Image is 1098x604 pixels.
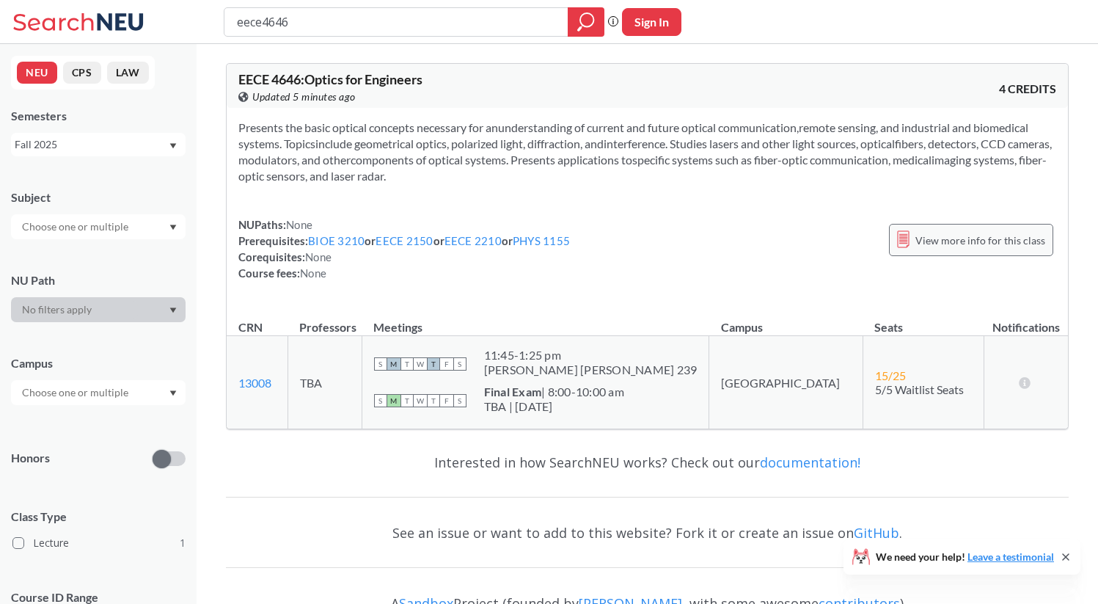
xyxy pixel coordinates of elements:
div: [PERSON_NAME] [PERSON_NAME] 239 [484,363,698,377]
span: Class Type [11,509,186,525]
div: magnifying glass [568,7,604,37]
td: [GEOGRAPHIC_DATA] [709,336,863,429]
span: T [400,394,414,407]
th: Campus [709,305,863,336]
section: Presents the basic optical concepts necessary for anunderstanding of current and future optical c... [238,120,1056,184]
input: Choose one or multiple [15,384,138,401]
th: Professors [288,305,362,336]
a: Leave a testimonial [967,550,1054,563]
div: CRN [238,319,263,335]
span: EECE 4646 : Optics for Engineers [238,71,422,87]
span: T [427,357,440,371]
span: 1 [180,535,186,551]
span: None [305,250,332,263]
a: 13008 [238,376,271,390]
a: EECE 2210 [444,234,502,247]
div: TBA | [DATE] [484,399,624,414]
div: See an issue or want to add to this website? Fork it or create an issue on . [226,512,1069,554]
span: None [300,266,326,280]
a: BIOE 3210 [308,234,365,247]
div: Fall 2025 [15,137,168,153]
b: Final Exam [484,385,542,399]
div: 11:45 - 1:25 pm [484,348,698,363]
svg: Dropdown arrow [169,225,177,230]
button: NEU [17,62,57,84]
span: S [374,394,387,407]
span: S [453,357,466,371]
svg: Dropdown arrow [169,308,177,313]
svg: magnifying glass [577,12,595,32]
span: 15 / 25 [875,368,906,382]
div: Semesters [11,108,186,124]
div: Fall 2025Dropdown arrow [11,133,186,156]
div: NUPaths: Prerequisites: or or or Corequisites: Course fees: [238,217,570,281]
svg: Dropdown arrow [169,390,177,396]
span: T [427,394,440,407]
input: Class, professor, course number, "phrase" [235,10,557,34]
div: | 8:00-10:00 am [484,385,624,399]
div: Subject [11,189,186,205]
span: F [440,357,453,371]
span: None [286,218,312,231]
div: Campus [11,355,186,371]
span: W [414,394,427,407]
button: CPS [63,62,101,84]
span: Updated 5 minutes ago [252,89,356,105]
span: W [414,357,427,371]
th: Meetings [362,305,709,336]
td: TBA [288,336,362,429]
th: Seats [863,305,984,336]
a: PHYS 1155 [513,234,570,247]
span: 4 CREDITS [999,81,1056,97]
a: documentation! [760,454,860,471]
div: Dropdown arrow [11,297,186,322]
div: Dropdown arrow [11,380,186,405]
span: T [400,357,414,371]
div: NU Path [11,272,186,288]
span: 5/5 Waitlist Seats [875,382,964,396]
span: S [374,357,387,371]
label: Lecture [12,534,186,553]
span: View more info for this class [915,231,1045,250]
button: LAW [107,62,149,84]
button: Sign In [622,8,681,36]
span: F [440,394,453,407]
span: M [387,394,400,407]
a: EECE 2150 [376,234,433,247]
span: S [453,394,466,407]
div: Dropdown arrow [11,214,186,239]
svg: Dropdown arrow [169,143,177,149]
a: GitHub [854,524,899,542]
p: Honors [11,450,50,467]
span: We need your help! [876,552,1054,562]
span: M [387,357,400,371]
div: Interested in how SearchNEU works? Check out our [226,441,1069,484]
th: Notifications [984,305,1068,336]
input: Choose one or multiple [15,218,138,236]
